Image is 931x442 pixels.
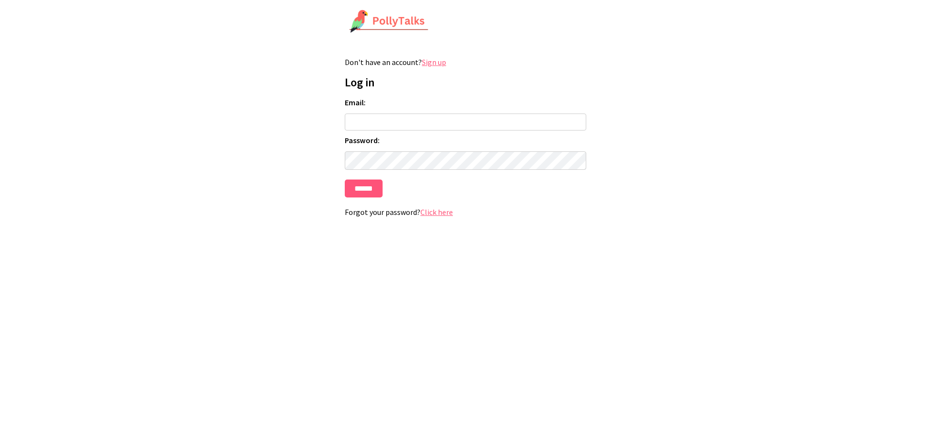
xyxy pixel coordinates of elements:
[345,98,586,107] label: Email:
[422,57,446,67] a: Sign up
[420,207,453,217] a: Click here
[345,57,586,67] p: Don't have an account?
[345,135,586,145] label: Password:
[345,75,586,90] h1: Log in
[349,10,429,34] img: PollyTalks Logo
[345,207,586,217] p: Forgot your password?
